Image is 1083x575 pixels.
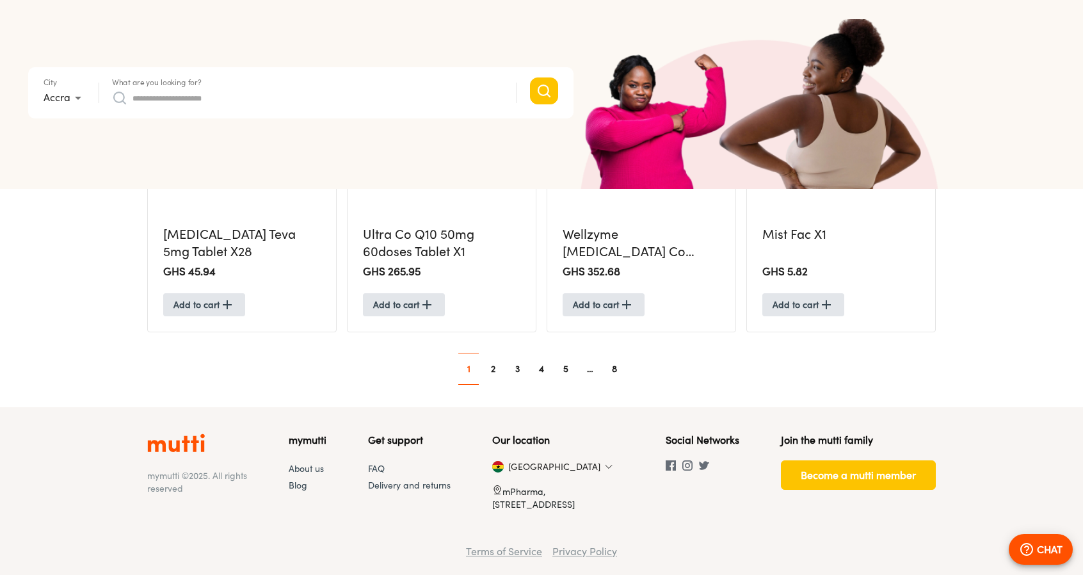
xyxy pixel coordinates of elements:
span: Become a mutti member [801,466,916,484]
span: Add to cart [773,297,834,313]
button: Add to cart [163,293,245,317]
button: Add to cart [762,293,844,317]
a: Terms of Service [466,545,542,558]
h5: Social Networks [666,433,739,448]
h5: Our location [492,433,623,448]
h5: Wellzyme [MEDICAL_DATA] Co Enzyme Q 200mg Capsule X60 [563,226,720,260]
label: What are you looking for? [112,79,202,86]
p: mymutti © 2025 . All rights reserved [147,469,247,495]
a: About us [289,463,324,474]
img: Instagram [682,460,693,471]
h5: mymutti [289,433,326,448]
img: Ghana [492,461,504,473]
img: Twitter [699,460,709,471]
a: Go to page 8 [604,359,625,379]
h5: Mist Fac X1 [762,226,920,260]
h2: GHS 265.95 [363,264,520,279]
a: Go to page 2 [483,359,503,379]
section: [GEOGRAPHIC_DATA] [492,460,511,473]
a: Go to page 3 [507,359,527,379]
span: Add to cart [573,297,634,313]
a: FAQ [368,463,385,474]
h5: [MEDICAL_DATA] Teva 5mg Tablet X28 [163,226,321,260]
h5: Ultra Co Q10 50mg 60doses Tablet X1 [363,226,520,260]
div: Accra [44,88,86,108]
button: Search [530,77,558,104]
h2: GHS 352.68 [563,264,720,279]
a: page 1 [458,353,479,385]
a: Delivery and returns [368,480,451,490]
button: Add to cart [363,293,445,317]
h2: GHS 45.94 [163,264,321,279]
span: Add to cart [173,297,235,313]
a: Go to page 4 [531,359,552,379]
img: Logo [147,433,205,453]
h5: Get support [368,433,451,448]
h2: GHS 5.82 [762,264,920,279]
label: City [44,79,57,86]
div: … [580,362,600,375]
p: CHAT [1037,542,1063,557]
button: Become a mutti member [781,460,936,490]
nav: pagination navigation [147,353,936,385]
h5: Join the mutti family [781,433,936,448]
a: Instagram [682,462,699,473]
img: Facebook [666,460,676,471]
a: Go to page 5 [556,359,576,379]
a: Twitter [699,462,716,473]
button: CHAT [1009,534,1073,565]
img: Dropdown [605,463,613,471]
a: Privacy Policy [552,545,617,558]
img: Location [492,485,502,495]
span: Add to cart [373,297,435,313]
button: Add to cart [563,293,645,317]
p: mPharma, [STREET_ADDRESS] [492,485,623,511]
a: Blog [289,480,307,490]
a: Facebook [666,462,682,473]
